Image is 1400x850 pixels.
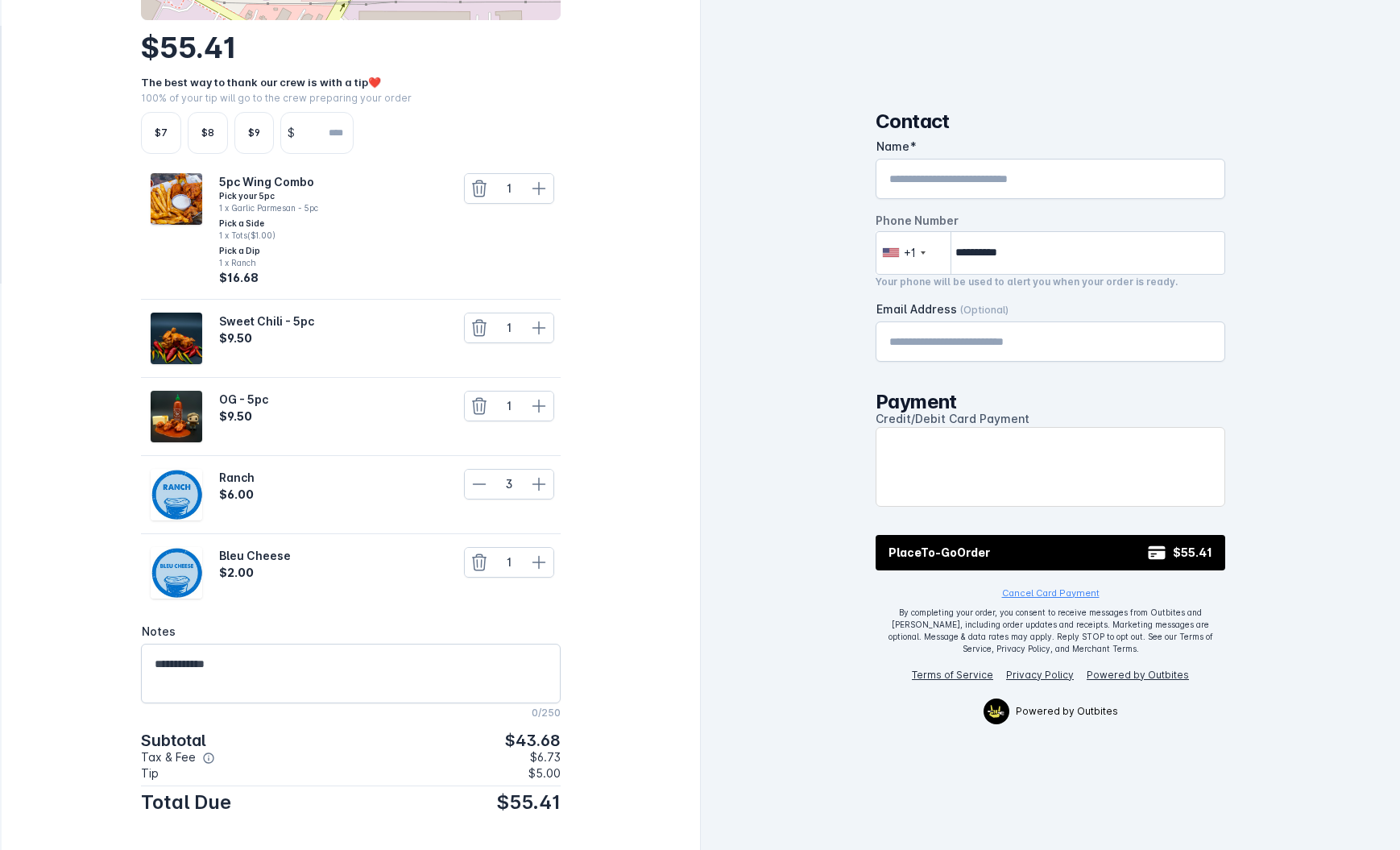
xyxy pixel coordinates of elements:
div: 1 x Garlic Parmesan - 5pc [219,202,318,214]
div: Ranch [219,469,258,486]
div: $9 [248,126,260,140]
div: The best way to thank our crew is with a tip [141,75,561,91]
div: Pick a Dip [219,245,318,257]
div: By completing your order, you consent to receive messages from Outbites and [PERSON_NAME], includ... [876,607,1225,655]
span: Powered by Outbites [1016,704,1118,719]
a: Terms of Service [912,669,993,681]
div: 1 x Tots [219,230,318,242]
span: To-Go [921,545,957,559]
a: Privacy Policy [1006,669,1074,681]
div: Sweet Chili - 5pc [219,313,317,330]
iframe: Secure Credit Card Form [876,428,1224,506]
span: $55.41 [141,30,237,65]
div: 1 [494,180,524,197]
span: $55.41 [1173,544,1212,561]
div: $9.50 [219,330,317,346]
div: 100% of your tip will go to the crew preparing your order [141,91,561,106]
div: Pick a Side [219,218,318,230]
span: Name [876,139,909,153]
span: $43.68 [505,732,561,748]
img: Catalog Item [151,313,202,364]
img: Outbites [988,705,1004,718]
span: Subtotal [141,732,205,748]
div: Pick your 5pc [219,190,318,202]
h2: Contact [876,110,1225,133]
div: 5pc Wing Combo [219,173,318,190]
a: Powered by Outbites [1087,669,1189,681]
div: $2.00 [219,564,294,581]
span: Tip [141,768,159,779]
span: $ [281,124,301,141]
span: (Optional) [960,304,1009,316]
div: 1 x Ranch [219,257,318,269]
div: 3 [494,475,524,492]
div: $9.50 [219,408,271,425]
span: $55.41 [496,793,561,812]
mat-hint: 0/250 [532,703,561,719]
img: Catalog Item [151,173,202,225]
div: $7 [155,126,168,140]
div: $16.68 [219,269,318,286]
div: $8 [201,126,214,140]
span: ($1.00) [247,230,275,240]
div: 1 [494,319,524,336]
span: Notes [142,624,176,638]
div: +1 [904,244,916,261]
h2: Payment [876,391,1225,413]
a: OutbitesPowered by Outbites [974,695,1128,728]
div: Your phone will be used to alert you when your order is ready. [876,275,1225,289]
span: $6.73 [530,752,561,765]
span: Tax & Fee [141,752,196,765]
button: PlaceTo-GoOrder$55.41 [876,535,1225,570]
div: 1 [494,554,524,570]
img: Catalog Item [151,391,202,442]
span: Email Address [876,302,957,316]
div: $6.00 [219,486,258,503]
span: Total Due [141,793,231,812]
img: Catalog Item [151,469,202,520]
small: Cancel Card Payment [1002,587,1100,599]
div: Bleu Cheese [219,547,294,564]
div: 1 [494,397,524,414]
span: $5.00 [528,768,561,779]
span: ❤️ [368,76,381,89]
div: OG - 5pc [219,391,271,408]
img: Catalog Item [151,547,202,599]
span: Place Order [888,544,990,561]
span: Credit/Debit Card Payment [876,412,1029,425]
